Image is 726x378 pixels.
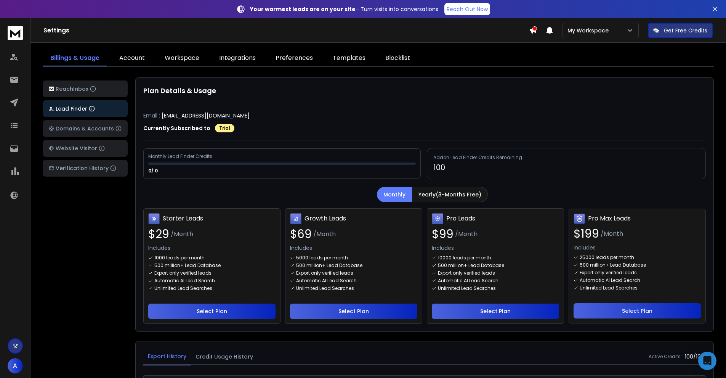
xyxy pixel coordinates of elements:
p: Automatic AI Lead Search [296,278,357,284]
p: Reach Out Now [447,5,488,13]
a: Account [112,50,152,66]
button: Lead Finder [43,100,128,117]
h3: Addon Lead Finder Credits Remaining [433,154,699,161]
h1: Plan Details & Usage [143,85,706,96]
h1: Settings [43,26,529,35]
div: Trial [215,124,234,132]
h3: 100 / 100 [685,353,706,360]
p: 0/ 0 [148,168,159,174]
a: Templates [325,50,373,66]
p: Unlimited Lead Searches [438,285,496,291]
img: logo [8,26,23,40]
button: A [8,358,23,373]
span: /Month [455,230,478,239]
button: Verification History [43,160,128,177]
a: Integrations [212,50,263,66]
button: Select Plan [148,304,276,319]
p: – Turn visits into conversations [250,5,438,13]
span: /Month [171,230,193,239]
h3: Pro Leads [446,214,475,223]
button: Select Plan [574,303,701,318]
p: Currently Subscribed to [143,124,210,132]
p: 100 [433,162,699,173]
p: Includes [290,244,417,252]
a: Reach Out Now [444,3,490,15]
button: Select Plan [290,304,417,319]
button: Export History [143,348,191,365]
p: Unlimited Lead Searches [580,285,638,291]
p: Unlimited Lead Searches [154,285,212,291]
p: Export only verified leads [580,270,637,276]
p: 10000 leads per month [438,255,491,261]
span: $ 69 [290,227,312,241]
p: Includes [148,244,276,252]
p: Export only verified leads [154,270,212,276]
p: Get Free Credits [664,27,707,34]
p: Includes [432,244,559,252]
p: 500 million+ Lead Database [154,262,221,269]
p: 25000 leads per month [580,254,634,261]
h3: Growth Leads [305,214,346,223]
button: Monthly [377,187,412,202]
h3: Starter Leads [163,214,203,223]
span: $ 99 [432,227,454,241]
h6: Active Credits: [649,354,682,360]
p: Unlimited Lead Searches [296,285,354,291]
p: [EMAIL_ADDRESS][DOMAIN_NAME] [162,112,250,119]
div: Open Intercom Messenger [698,352,716,370]
p: Email : [143,112,160,119]
a: Workspace [157,50,207,66]
button: Select Plan [432,304,559,319]
p: 1000 leads per month [154,255,205,261]
span: /Month [601,229,623,238]
button: Get Free Credits [648,23,713,38]
button: Credit Usage History [191,348,258,365]
strong: Your warmest leads are on your site [250,5,356,13]
button: ReachInbox [43,80,128,97]
p: 500 million+ Lead Database [580,262,646,268]
span: $ 29 [148,227,169,241]
p: Automatic AI Lead Search [580,277,640,283]
a: Billings & Usage [43,50,107,66]
a: Preferences [268,50,321,66]
div: Monthly Lead Finder Credits [148,153,213,159]
span: /Month [313,230,336,239]
p: 500 million+ Lead Database [438,262,504,269]
p: My Workspace [567,27,612,34]
span: $ 199 [574,227,599,241]
p: Automatic AI Lead Search [154,278,215,284]
p: Export only verified leads [438,270,495,276]
p: Export only verified leads [296,270,353,276]
h3: Pro Max Leads [588,214,631,223]
p: Automatic AI Lead Search [438,278,498,284]
button: Domains & Accounts [43,120,128,137]
p: Includes [574,244,701,251]
a: Blocklist [378,50,418,66]
p: 5000 leads per month [296,255,348,261]
button: Yearly(3-Months Free) [412,187,488,202]
button: Website Visitor [43,140,128,157]
img: logo [49,87,54,92]
p: 500 million+ Lead Database [296,262,362,269]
